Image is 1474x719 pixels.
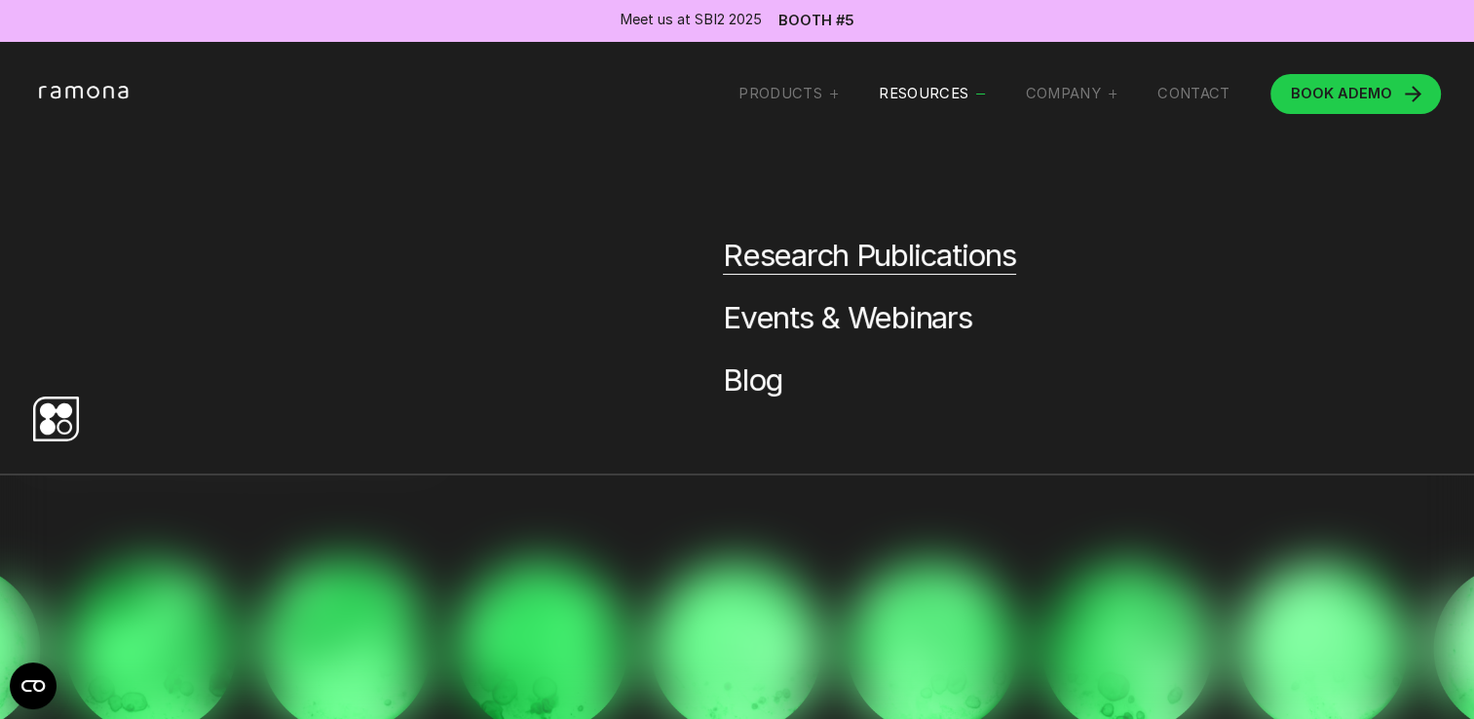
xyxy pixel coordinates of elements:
div: Company [1026,85,1101,103]
a: Contact [1157,85,1229,103]
a: BOOK ADEMO [1270,74,1441,115]
div: Products [738,85,838,103]
div: RESOURCES [879,85,984,103]
a: Research Publications [723,237,1016,275]
div: RESOURCES [879,85,968,103]
span: BOOK A [1291,85,1348,102]
a: home [33,86,139,102]
a: Events & Webinars [723,299,972,337]
a: Blog [723,361,782,399]
div: Company [1026,85,1117,103]
div: DEMO [1291,87,1392,101]
a: Booth #5 [778,14,854,28]
div: Products [738,85,821,103]
button: Open CMP widget [10,662,57,709]
div: Meet us at SBI2 2025 [620,10,762,30]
